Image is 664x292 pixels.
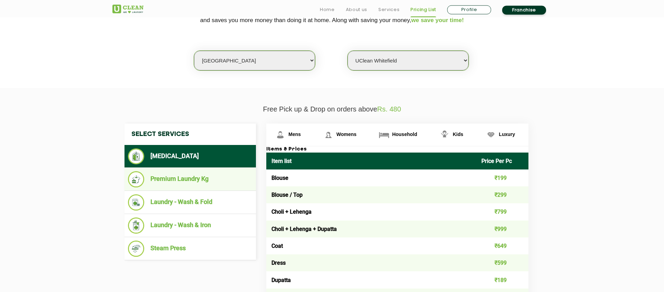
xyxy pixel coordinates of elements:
h4: Select Services [124,124,256,145]
span: Luxury [499,132,515,137]
span: Household [392,132,417,137]
img: Luxury [485,129,497,141]
td: ₹999 [476,221,529,237]
img: Household [378,129,390,141]
img: Womens [322,129,334,141]
img: Kids [439,129,451,141]
span: Mens [288,132,301,137]
th: Item list [266,153,476,169]
a: Franchise [502,6,546,14]
td: Coat [266,237,476,254]
a: Pricing List [411,6,436,14]
td: ₹649 [476,237,529,254]
img: Laundry - Wash & Iron [128,217,144,234]
td: ₹299 [476,186,529,203]
img: Dry Cleaning [128,148,144,164]
td: ₹199 [476,169,529,186]
td: ₹189 [476,271,529,288]
img: Mens [274,129,286,141]
li: [MEDICAL_DATA] [128,148,252,164]
a: Profile [447,5,491,14]
td: Blouse [266,169,476,186]
a: Services [378,6,399,14]
td: Blouse / Top [266,186,476,203]
img: Premium Laundry Kg [128,171,144,187]
span: Kids [453,132,463,137]
p: Free Pick up & Drop on orders above [112,105,552,113]
td: Dupatta [266,271,476,288]
h3: Items & Prices [266,146,528,153]
td: ₹799 [476,203,529,220]
td: Choli + Lehenga [266,203,476,220]
span: we save your time! [411,17,464,23]
span: Rs. 480 [377,105,401,113]
img: UClean Laundry and Dry Cleaning [112,4,144,13]
td: Dress [266,254,476,271]
img: Laundry - Wash & Fold [128,194,144,211]
a: Home [320,6,335,14]
li: Laundry - Wash & Fold [128,194,252,211]
span: Womens [336,132,357,137]
img: Steam Press [128,241,144,257]
td: Choli + Lehenga + Dupatta [266,221,476,237]
th: Price Per Pc [476,153,529,169]
td: ₹599 [476,254,529,271]
li: Laundry - Wash & Iron [128,217,252,234]
a: About us [346,6,367,14]
li: Steam Press [128,241,252,257]
li: Premium Laundry Kg [128,171,252,187]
